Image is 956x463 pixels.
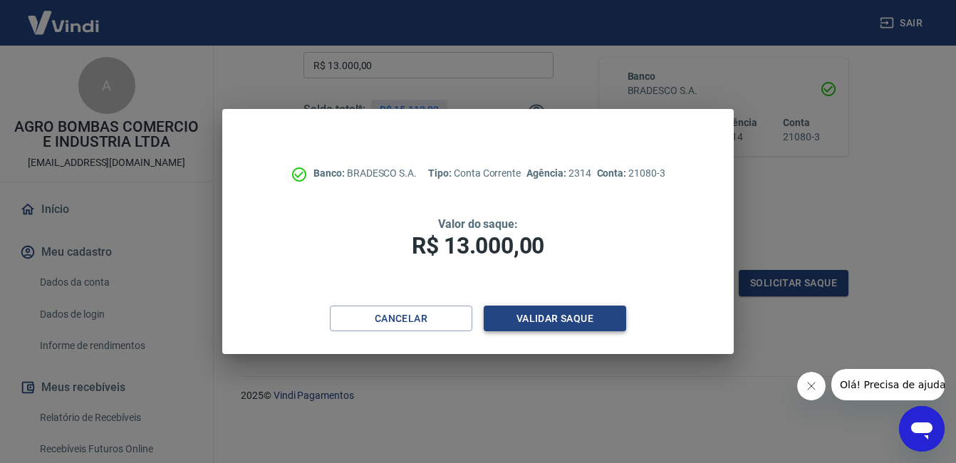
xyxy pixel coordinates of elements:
iframe: Mensagem da empresa [831,369,945,400]
span: Agência: [526,167,568,179]
p: BRADESCO S.A. [313,166,417,181]
button: Cancelar [330,306,472,332]
span: Banco: [313,167,347,179]
iframe: Botão para abrir a janela de mensagens [899,406,945,452]
p: Conta Corrente [428,166,521,181]
p: 21080-3 [597,166,665,181]
span: R$ 13.000,00 [412,232,544,259]
p: 2314 [526,166,591,181]
span: Tipo: [428,167,454,179]
span: Valor do saque: [438,217,518,231]
iframe: Fechar mensagem [797,372,826,400]
button: Validar saque [484,306,626,332]
span: Conta: [597,167,629,179]
span: Olá! Precisa de ajuda? [9,10,120,21]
